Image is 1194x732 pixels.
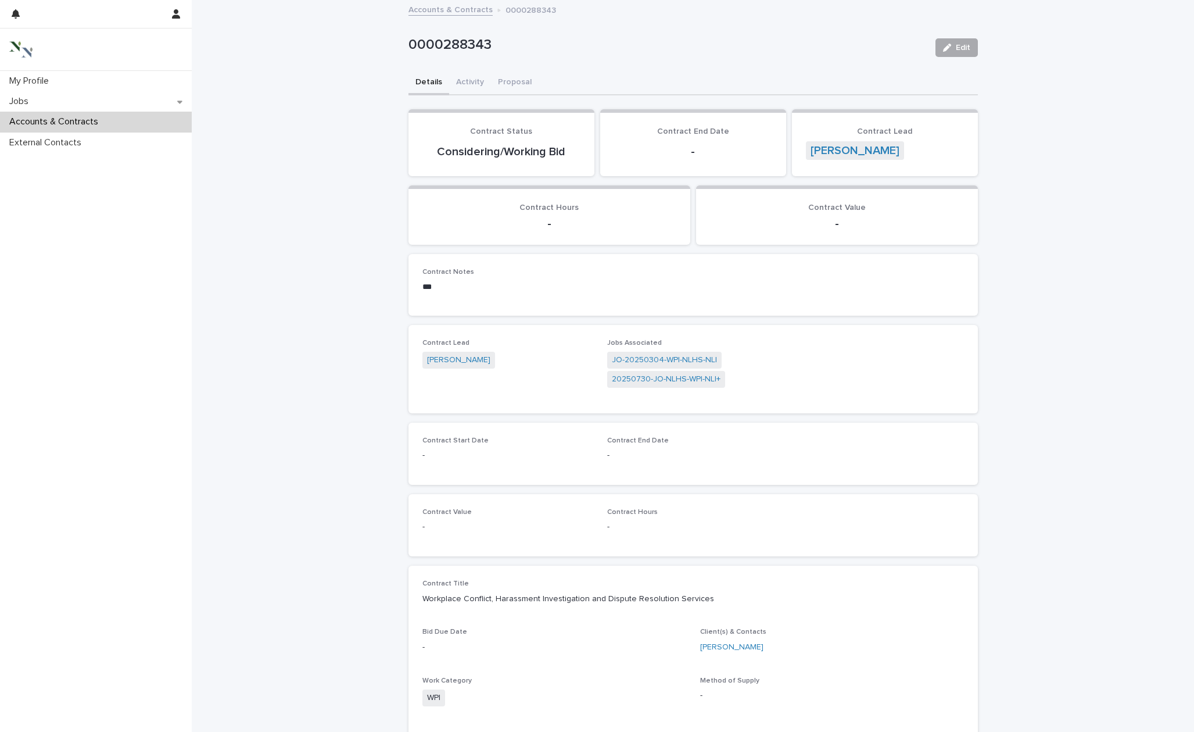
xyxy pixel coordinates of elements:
[700,690,964,702] p: -
[607,437,669,444] span: Contract End Date
[422,677,472,684] span: Work Category
[422,641,686,654] p: -
[422,521,594,533] p: -
[408,71,449,95] button: Details
[5,116,107,127] p: Accounts & Contracts
[9,38,33,61] img: 3bAFpBnQQY6ys9Fa9hsD
[470,127,532,135] span: Contract Status
[519,203,579,212] span: Contract Hours
[808,203,866,212] span: Contract Value
[422,593,964,605] p: Workplace Conflict, Harassment Investigation and Dispute Resolution Services
[5,96,38,107] p: Jobs
[422,217,676,231] p: -
[422,449,594,462] p: -
[422,580,469,587] span: Contract Title
[491,71,539,95] button: Proposal
[5,76,58,87] p: My Profile
[449,71,491,95] button: Activity
[612,373,720,385] a: 20250730-JO-NLHS-WPI-NLI+
[422,340,469,347] span: Contract Lead
[700,641,763,654] a: [PERSON_NAME]
[427,354,490,366] a: [PERSON_NAME]
[607,509,658,516] span: Contract Hours
[811,144,899,158] a: [PERSON_NAME]
[935,38,978,57] button: Edit
[607,340,662,347] span: Jobs Associated
[422,690,445,706] span: WPI
[657,127,729,135] span: Contract End Date
[422,269,474,276] span: Contract Notes
[857,127,912,135] span: Contract Lead
[422,509,472,516] span: Contract Value
[422,629,467,635] span: Bid Due Date
[710,217,964,231] p: -
[505,3,556,16] p: 0000288343
[614,145,772,159] p: -
[422,437,489,444] span: Contract Start Date
[700,629,766,635] span: Client(s) & Contacts
[5,137,91,148] p: External Contacts
[956,44,970,52] span: Edit
[408,37,926,53] p: 0000288343
[612,354,717,366] a: JO-20250304-WPI-NLHS-NLI
[607,449,779,462] p: -
[408,2,493,16] a: Accounts & Contracts
[422,145,580,159] p: Considering/Working Bid
[700,677,759,684] span: Method of Supply
[607,521,779,533] p: -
